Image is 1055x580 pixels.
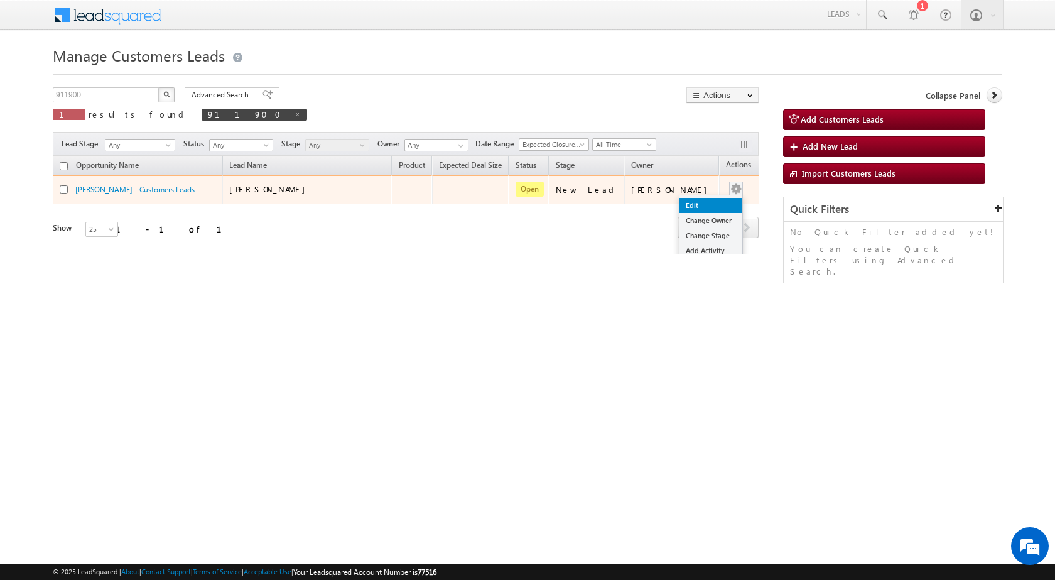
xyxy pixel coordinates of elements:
[686,87,759,103] button: Actions
[53,566,436,578] span: © 2025 LeadSquared | | | | |
[631,184,713,195] div: [PERSON_NAME]
[679,228,742,243] a: Change Stage
[76,160,139,170] span: Opportunity Name
[59,109,79,119] span: 1
[801,114,884,124] span: Add Customers Leads
[60,162,68,170] input: Check all records
[452,140,467,152] a: Show All Items
[163,91,170,97] img: Search
[735,217,759,238] span: next
[70,158,145,175] a: Opportunity Name
[105,139,175,151] a: Any
[433,158,508,175] a: Expected Deal Size
[223,158,273,175] span: Lead Name
[208,109,288,119] span: 911900
[293,567,436,577] span: Your Leadsquared Account Number is
[192,89,252,101] span: Advanced Search
[509,158,543,175] a: Status
[53,45,225,65] span: Manage Customers Leads
[790,226,997,238] p: No Quick Filter added yet!
[404,139,468,151] input: Type to Search
[475,138,519,150] span: Date Range
[720,158,757,174] span: Actions
[549,158,581,175] a: Stage
[229,183,311,194] span: [PERSON_NAME]
[281,138,305,150] span: Stage
[556,184,619,195] div: New Lead
[519,138,589,151] a: Expected Closure Date
[116,222,237,236] div: 1 - 1 of 1
[679,243,742,258] a: Add Activity
[53,222,75,234] div: Show
[141,567,191,576] a: Contact Support
[593,139,652,150] span: All Time
[678,218,701,238] a: prev
[735,218,759,238] a: next
[62,138,103,150] span: Lead Stage
[631,160,653,170] span: Owner
[121,567,139,576] a: About
[803,141,858,151] span: Add New Lead
[592,138,656,151] a: All Time
[206,6,236,36] div: Minimize live chat window
[790,243,997,277] p: You can create Quick Filters using Advanced Search.
[86,224,119,235] span: 25
[209,139,273,151] a: Any
[519,139,585,150] span: Expected Closure Date
[784,197,1003,222] div: Quick Filters
[516,182,544,197] span: Open
[305,139,369,151] a: Any
[105,140,171,151] span: Any
[16,116,229,376] textarea: Type your message and hit 'Enter'
[926,90,980,101] span: Collapse Panel
[306,140,365,151] span: Any
[85,222,118,237] a: 25
[193,567,242,576] a: Terms of Service
[183,138,209,150] span: Status
[556,160,575,170] span: Stage
[678,217,701,238] span: prev
[439,160,502,170] span: Expected Deal Size
[75,185,195,194] a: [PERSON_NAME] - Customers Leads
[244,567,291,576] a: Acceptable Use
[802,168,895,178] span: Import Customers Leads
[65,66,211,82] div: Chat with us now
[679,198,742,213] a: Edit
[399,160,425,170] span: Product
[171,387,228,404] em: Start Chat
[418,567,436,577] span: 77516
[210,140,269,151] span: Any
[21,66,53,82] img: d_60004797649_company_0_60004797649
[679,213,742,228] a: Change Owner
[377,138,404,150] span: Owner
[89,109,188,119] span: results found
